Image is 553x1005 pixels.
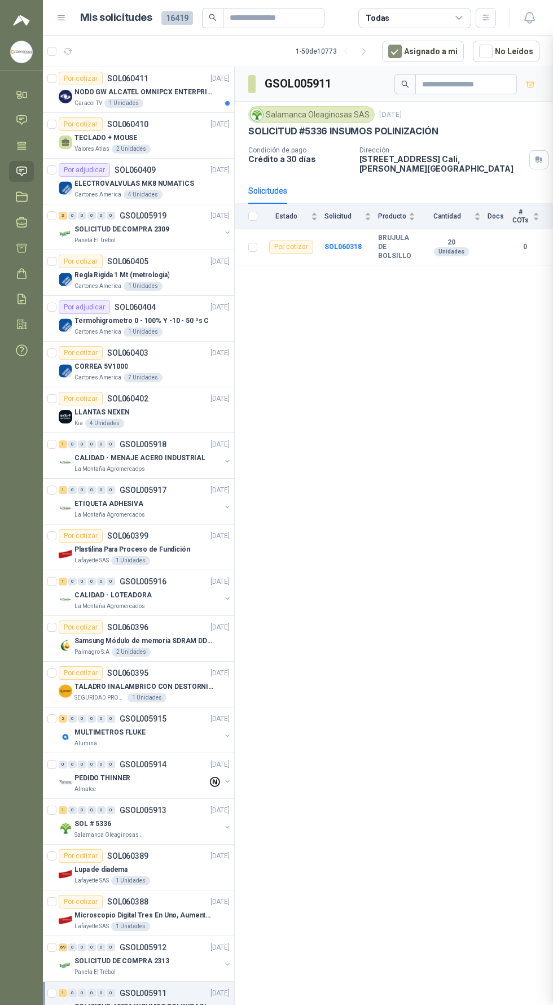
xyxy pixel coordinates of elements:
[161,11,193,25] span: 16419
[209,14,217,21] span: search
[11,41,32,63] img: Company Logo
[366,12,389,24] div: Todas
[80,10,152,26] h1: Mis solicitudes
[13,14,30,27] img: Logo peakr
